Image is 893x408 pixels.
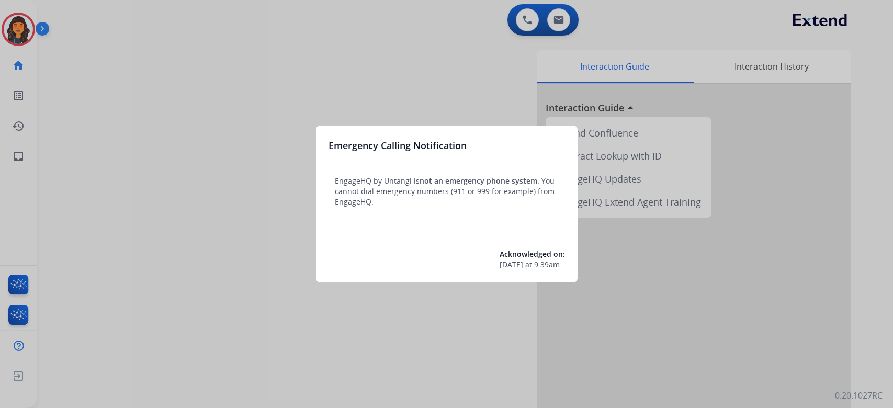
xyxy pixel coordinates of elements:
p: 0.20.1027RC [835,389,883,402]
span: [DATE] [500,259,523,270]
h3: Emergency Calling Notification [329,138,467,153]
span: 9:39am [534,259,560,270]
div: at [500,259,565,270]
p: EngageHQ by Untangl is . You cannot dial emergency numbers (911 or 999 for example) from EngageHQ. [335,176,559,207]
span: Acknowledged on: [500,249,565,259]
span: not an emergency phone system [420,176,537,186]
